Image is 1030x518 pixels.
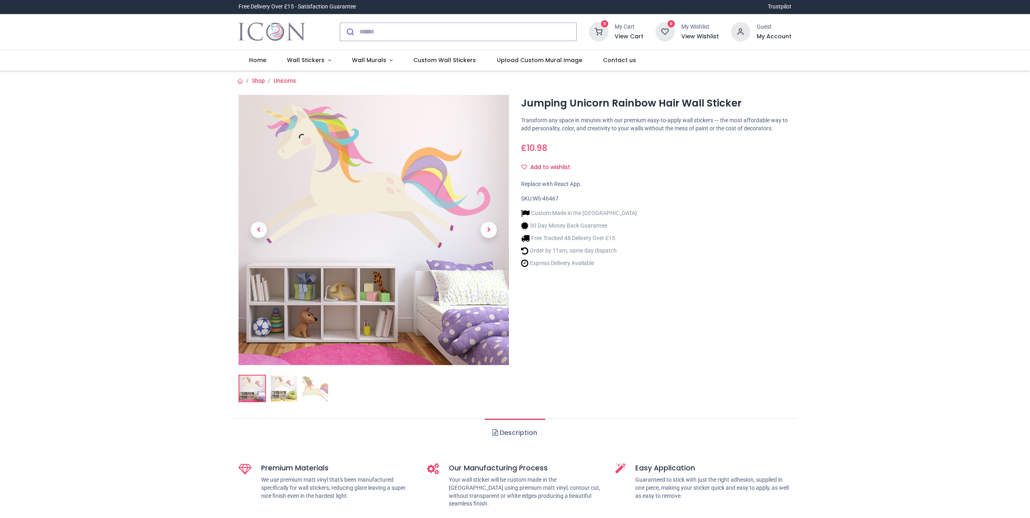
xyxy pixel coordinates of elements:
img: WS-46467-02 [271,376,297,401]
a: Logo of Icon Wall Stickers [239,21,305,43]
div: SKU: [521,195,791,203]
a: 0 [589,28,608,34]
span: 10.98 [527,142,547,154]
button: Add to wishlistAdd to wishlist [521,161,577,174]
h1: Jumping Unicorn Rainbow Hair Wall Sticker [521,96,791,110]
span: Wall Murals [352,56,386,64]
a: View Wishlist [681,33,719,41]
div: My Cart [615,23,643,31]
a: Next [469,135,509,324]
span: Previous [251,222,267,238]
span: WS-46467 [533,195,559,202]
li: Free Tracked 48 Delivery Over £15 [521,234,637,242]
a: 0 [655,28,675,34]
span: Home [249,56,266,64]
li: Custom Made in the [GEOGRAPHIC_DATA] [521,209,637,217]
p: Guaranteed to stick with just the right adhesion, supplied in one piece, making your sticker quic... [635,476,791,500]
sup: 0 [601,20,609,28]
p: Transform any space in minutes with our premium easy-to-apply wall stickers — the most affordable... [521,117,791,132]
div: Free Delivery Over £15 - Satisfaction Guarantee [239,3,356,11]
img: Jumping Unicorn Rainbow Hair Wall Sticker [239,95,509,365]
img: Jumping Unicorn Rainbow Hair Wall Sticker [239,376,265,401]
div: Replace with React App. [521,180,791,188]
div: My Wishlist [681,23,719,31]
a: Wall Stickers [276,50,341,71]
span: Wall Stickers [287,56,324,64]
a: Shop [252,77,265,84]
sup: 0 [668,20,675,28]
li: Order by 11am, same day dispatch [521,246,637,255]
h5: Easy Application [635,463,791,473]
a: My Account [757,33,791,41]
h5: Premium Materials [261,463,415,473]
img: WS-46467-03 [302,376,328,401]
img: Icon Wall Stickers [239,21,305,43]
li: 30 Day Money Back Guarantee [521,221,637,230]
span: Contact us [603,56,636,64]
button: Submit [340,23,359,41]
i: Add to wishlist [521,164,527,170]
a: Wall Murals [341,50,403,71]
h5: Our Manufacturing Process [449,463,603,473]
a: Trustpilot [768,3,791,11]
li: Express Delivery Available [521,259,637,267]
a: Description [485,419,545,447]
span: Next [481,222,497,238]
a: View Cart [615,33,643,41]
a: Previous [239,135,279,324]
span: £ [521,142,547,154]
a: Unicorns [274,77,296,84]
div: Guest [757,23,791,31]
p: Your wall sticker will be custom made in the [GEOGRAPHIC_DATA] using premium matt vinyl, contour ... [449,476,603,508]
p: We use premium matt vinyl that's been manufactured specifically for wall stickers, reducing glare... [261,476,415,500]
span: Custom Wall Stickers [413,56,476,64]
span: Upload Custom Mural Image [497,56,582,64]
